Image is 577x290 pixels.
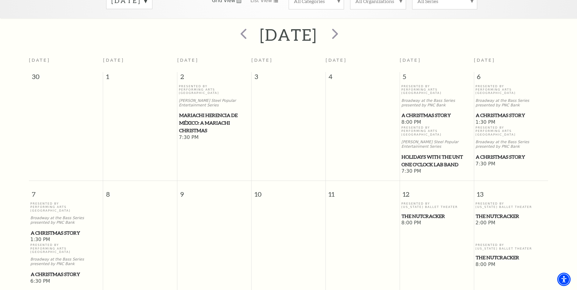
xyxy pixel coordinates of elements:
[401,126,472,136] p: Presented By Performing Arts [GEOGRAPHIC_DATA]
[177,72,251,84] span: 2
[400,72,474,84] span: 5
[401,98,472,108] p: Broadway at the Bass Series presented by PNC Bank
[401,212,472,220] a: The Nutcracker
[475,220,547,226] span: 2:00 PM
[326,181,400,202] span: 11
[252,58,273,63] span: [DATE]
[475,254,547,261] a: The Nutcracker
[475,153,547,161] a: A Christmas Story
[30,278,102,285] span: 6:30 PM
[30,236,102,243] span: 1:30 PM
[401,202,472,209] p: Presented By [US_STATE] Ballet Theater
[179,134,250,141] span: 7:30 PM
[179,85,250,95] p: Presented By Performing Arts [GEOGRAPHIC_DATA]
[323,24,345,46] button: next
[31,271,101,278] span: A Christmas Story
[474,72,548,84] span: 6
[475,140,547,149] p: Broadway at the Bass Series presented by PNC Bank
[30,216,102,225] p: Broadway at the Bass Series presented by PNC Bank
[30,202,102,212] p: Presented By Performing Arts [GEOGRAPHIC_DATA]
[474,181,548,202] span: 13
[260,25,317,44] h2: [DATE]
[475,202,547,209] p: Presented By [US_STATE] Ballet Theater
[400,181,474,202] span: 12
[475,85,547,95] p: Presented By Performing Arts [GEOGRAPHIC_DATA]
[31,229,101,237] span: A Christmas Story
[103,72,177,84] span: 1
[401,140,472,149] p: [PERSON_NAME] Steel Popular Entertainment Series
[475,112,547,119] a: A Christmas Story
[325,58,347,63] span: [DATE]
[475,243,547,250] p: Presented By [US_STATE] Ballet Theater
[401,168,472,175] span: 7:30 PM
[29,72,103,84] span: 30
[30,271,102,278] a: A Christmas Story
[30,243,102,254] p: Presented By Performing Arts [GEOGRAPHIC_DATA]
[400,58,421,63] span: [DATE]
[557,273,571,286] div: Accessibility Menu
[179,112,250,134] a: Mariachi Herencia de México: A Mariachi Christmas
[474,58,495,63] span: [DATE]
[401,220,472,226] span: 8:00 PM
[252,72,325,84] span: 3
[475,119,547,126] span: 1:30 PM
[401,119,472,126] span: 8:00 PM
[475,212,547,220] a: The Nutcracker
[475,126,547,136] p: Presented By Performing Arts [GEOGRAPHIC_DATA]
[103,181,177,202] span: 8
[475,261,547,268] span: 8:00 PM
[475,161,547,167] span: 7:30 PM
[326,72,400,84] span: 4
[179,98,250,108] p: [PERSON_NAME] Steel Popular Entertainment Series
[179,112,249,134] span: Mariachi Herencia de México: A Mariachi Christmas
[29,58,50,63] span: [DATE]
[401,153,472,168] a: Holidays with the UNT One O'Clock Lab Band
[232,24,254,46] button: prev
[475,98,547,108] p: Broadway at the Bass Series presented by PNC Bank
[401,85,472,95] p: Presented By Performing Arts [GEOGRAPHIC_DATA]
[252,181,325,202] span: 10
[29,181,103,202] span: 7
[30,257,102,266] p: Broadway at the Bass Series presented by PNC Bank
[30,229,102,237] a: A Christmas Story
[177,181,251,202] span: 9
[177,58,199,63] span: [DATE]
[401,112,472,119] a: A Christmas Story
[103,58,124,63] span: [DATE]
